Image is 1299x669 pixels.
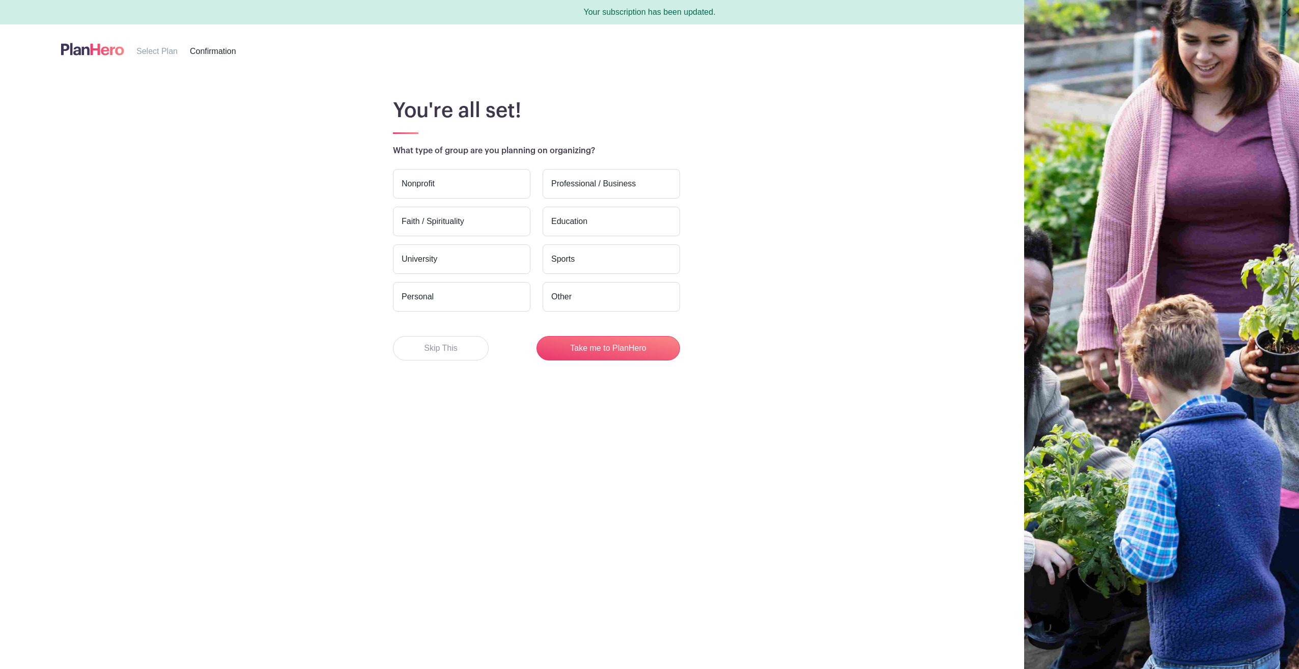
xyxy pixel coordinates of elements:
label: Sports [543,244,680,274]
span: Select Plan [136,47,178,55]
label: University [393,244,530,274]
label: Faith / Spirituality [393,207,530,236]
button: Take me to PlanHero [536,336,680,360]
img: logo-507f7623f17ff9eddc593b1ce0a138ce2505c220e1c5a4e2b4648c50719b7d32.svg [61,41,124,58]
label: Personal [393,282,530,312]
p: What type of group are you planning on organizing? [393,145,967,157]
button: Skip This [393,336,489,360]
label: Professional / Business [543,169,680,199]
label: Nonprofit [393,169,530,199]
span: Confirmation [190,47,236,55]
h1: You're all set! [393,98,967,123]
label: Other [543,282,680,312]
label: Education [543,207,680,236]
